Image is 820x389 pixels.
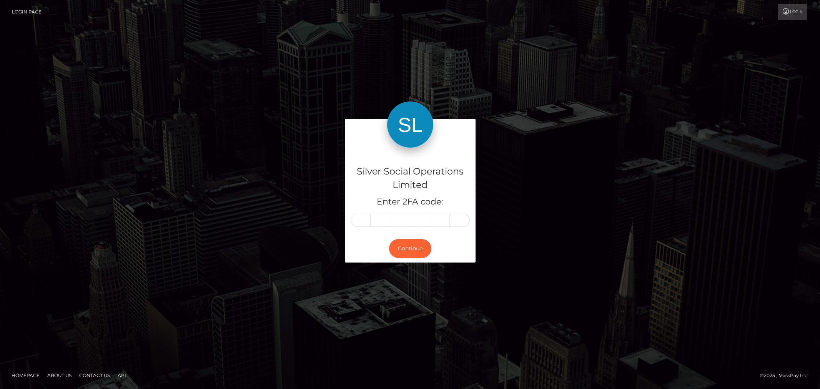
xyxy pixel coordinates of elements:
[387,101,433,148] img: Silver Social Operations Limited
[12,4,42,20] a: Login Page
[115,369,129,381] a: API
[76,369,113,381] a: Contact Us
[778,4,807,20] a: Login
[351,196,470,208] h5: Enter 2FA code:
[8,369,43,381] a: Homepage
[44,369,75,381] a: About Us
[760,371,814,380] div: © 2025 , MassPay Inc.
[389,239,431,258] button: Continue
[351,165,470,192] h4: Silver Social Operations Limited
